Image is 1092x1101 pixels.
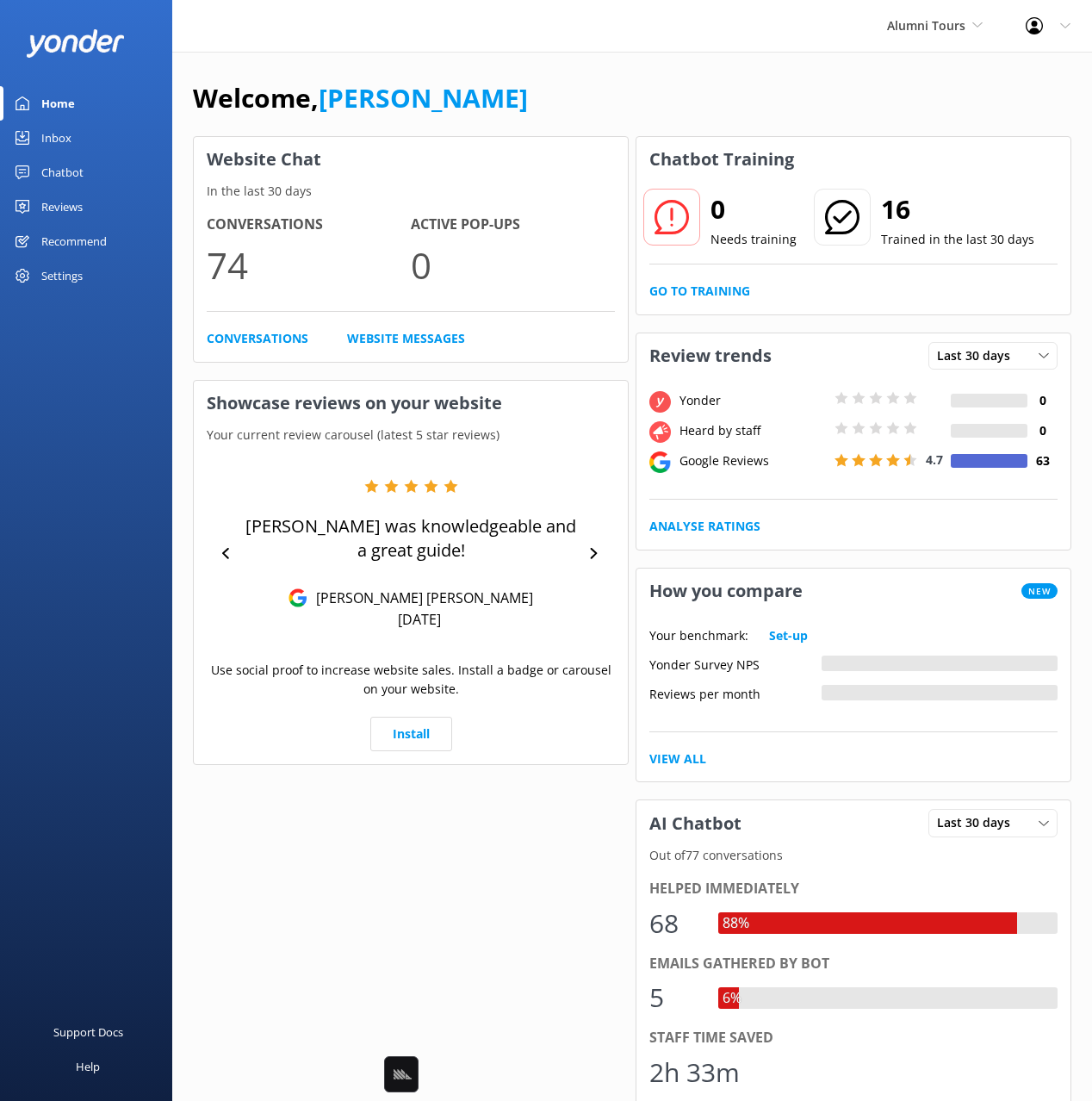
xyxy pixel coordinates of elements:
span: Alumni Tours [887,17,965,34]
h3: Showcase reviews on your website [194,381,628,426]
a: Conversations [207,329,308,348]
h3: How you compare [636,569,816,613]
p: Out of 77 conversations [636,846,1070,865]
div: Chatbot [41,155,84,190]
div: Home [41,86,75,121]
p: Trained in the last 30 days [881,230,1034,249]
a: Go to Training [649,282,750,301]
a: Install [370,717,452,751]
p: Use social proof to increase website sales. Install a badge or carousel on your website. [207,661,615,700]
span: Last 30 days [937,346,1021,365]
p: [PERSON_NAME] [PERSON_NAME] [307,588,533,607]
div: 68 [649,903,701,944]
p: [DATE] [398,610,441,629]
div: Emails gathered by bot [649,953,1058,975]
a: Website Messages [347,329,465,348]
a: [PERSON_NAME] [319,80,528,115]
p: Your current review carousel (latest 5 star reviews) [194,426,628,445]
img: Google Reviews [289,588,307,607]
h3: Chatbot Training [636,137,807,182]
h3: Review trends [636,333,785,378]
div: Helped immediately [649,878,1058,900]
p: 74 [207,236,411,294]
a: View All [649,750,706,768]
div: 88% [718,912,754,935]
p: Your benchmark: [649,626,748,645]
div: 2h 33m [649,1052,740,1093]
p: [PERSON_NAME] was knowledgeable and a great guide! [240,514,582,563]
div: Support Docs [53,1015,123,1049]
img: yonder-white-logo.png [26,29,125,58]
h4: 0 [1027,391,1058,410]
h3: AI Chatbot [636,801,754,846]
p: Needs training [710,230,797,249]
div: Reviews [41,190,83,224]
span: 4.7 [926,451,943,468]
div: 5 [649,977,701,1018]
div: Staff time saved [649,1027,1058,1049]
div: Heard by staff [675,421,830,440]
a: Set-up [769,626,808,645]
h1: Welcome, [193,78,528,119]
h4: 0 [1027,421,1058,440]
h2: 16 [881,189,1034,230]
p: In the last 30 days [194,182,628,201]
h2: 0 [710,189,797,230]
div: Settings [41,258,83,293]
div: Help [76,1049,100,1084]
h4: Conversations [207,214,411,236]
div: Inbox [41,121,71,155]
h3: Website Chat [194,137,628,182]
div: Recommend [41,224,107,258]
div: Yonder [675,391,830,410]
div: 6% [718,987,746,1010]
a: Analyse Ratings [649,517,760,536]
div: Yonder Survey NPS [649,656,822,671]
div: Google Reviews [675,451,830,470]
span: New [1021,583,1058,599]
h4: 63 [1027,451,1058,470]
span: Last 30 days [937,813,1021,832]
h4: Active Pop-ups [411,214,615,236]
div: Reviews per month [649,685,822,700]
p: 0 [411,236,615,294]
